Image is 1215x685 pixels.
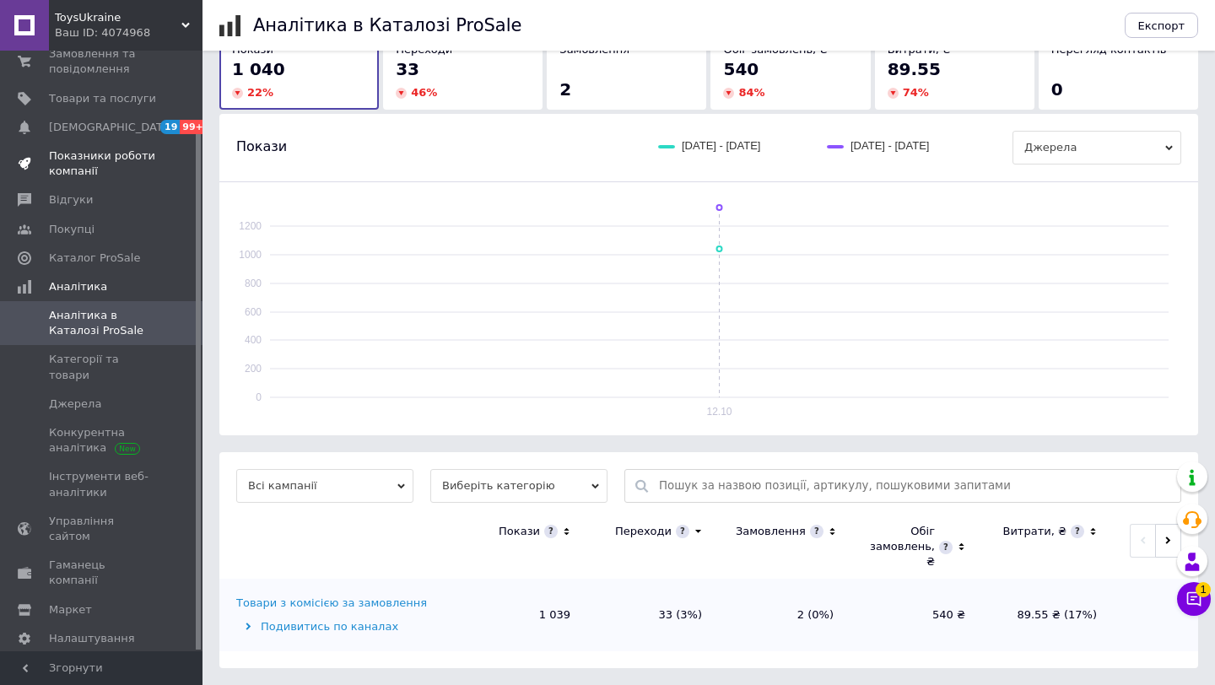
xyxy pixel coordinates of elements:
[888,59,941,79] span: 89.55
[245,306,262,318] text: 600
[236,138,287,156] span: Покази
[49,514,156,544] span: Управління сайтом
[49,46,156,77] span: Замовлення та повідомлення
[559,79,571,100] span: 2
[245,334,262,346] text: 400
[396,59,419,79] span: 33
[49,602,92,618] span: Маркет
[867,524,935,570] div: Обіг замовлень, ₴
[253,15,521,35] h1: Аналітика в Каталозі ProSale
[1051,79,1063,100] span: 0
[236,596,427,611] div: Товари з комісією за замовлення
[1177,582,1211,616] button: Чат з покупцем1
[1012,131,1181,165] span: Джерела
[49,396,101,412] span: Джерела
[245,278,262,289] text: 800
[49,148,156,179] span: Показники роботи компанії
[239,220,262,232] text: 1200
[659,470,1172,502] input: Пошук за назвою позиції, артикулу, пошуковими запитами
[245,363,262,375] text: 200
[1002,524,1066,539] div: Витрати, ₴
[49,91,156,106] span: Товари та послуги
[256,391,262,403] text: 0
[180,120,208,134] span: 99+
[236,469,413,503] span: Всі кампанії
[49,222,94,237] span: Покупці
[723,59,759,79] span: 540
[49,120,174,135] span: [DEMOGRAPHIC_DATA]
[430,469,607,503] span: Виберіть категорію
[49,425,156,456] span: Конкурентна аналітика
[49,631,135,646] span: Налаштування
[160,120,180,134] span: 19
[239,249,262,261] text: 1000
[411,86,437,99] span: 46 %
[49,279,107,294] span: Аналітика
[706,406,732,418] text: 12.10
[247,86,273,99] span: 22 %
[615,524,672,539] div: Переходи
[1196,582,1211,597] span: 1
[232,59,285,79] span: 1 040
[982,579,1114,651] td: 89.55 ₴ (17%)
[49,352,156,382] span: Категорії та товари
[456,579,587,651] td: 1 039
[49,469,156,499] span: Інструменти веб-аналітики
[587,579,719,651] td: 33 (3%)
[55,10,181,25] span: ToysUkraine
[55,25,202,40] div: Ваш ID: 4074968
[49,308,156,338] span: Аналітика в Каталозі ProSale
[49,192,93,208] span: Відгуки
[1138,19,1185,32] span: Експорт
[236,619,451,634] div: Подивитись по каналах
[49,251,140,266] span: Каталог ProSale
[499,524,540,539] div: Покази
[738,86,764,99] span: 84 %
[736,524,806,539] div: Замовлення
[49,558,156,588] span: Гаманець компанії
[903,86,929,99] span: 74 %
[719,579,850,651] td: 2 (0%)
[1125,13,1199,38] button: Експорт
[850,579,982,651] td: 540 ₴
